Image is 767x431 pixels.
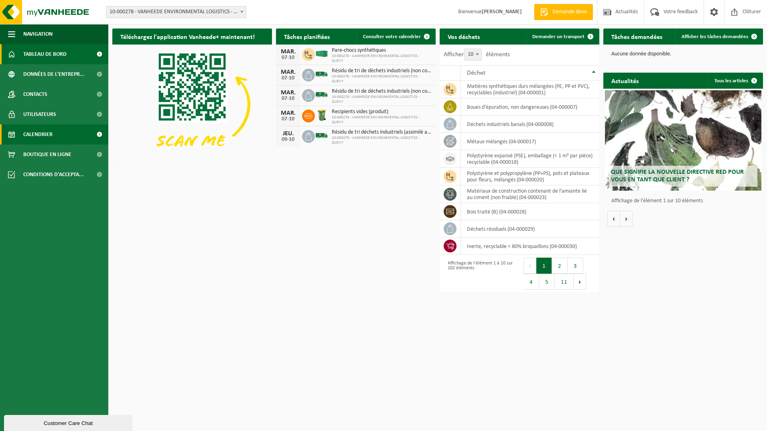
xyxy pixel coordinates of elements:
img: BL-SO-LV [315,67,329,81]
td: bois traité (B) (04-000028) [461,203,599,220]
span: Contacts [23,84,47,104]
span: Boutique en ligne [23,144,71,165]
button: Volgende [620,211,633,227]
span: Recipients vides (produit) [332,109,432,115]
span: Afficher les tâches demandées [682,34,748,39]
td: matériaux de construction contenant de l'amiante lié au ciment (non friable) (04-000023) [461,185,599,203]
p: Aucune donnée disponible. [611,51,755,57]
div: 07-10 [280,96,296,102]
div: JEU. [280,130,296,137]
div: Affichage de l'élément 1 à 10 sur 102 éléments [444,257,515,291]
label: Afficher éléments [444,51,510,58]
td: polystyrène et polypropylène (PP+PS), pots et plateaux pour fleurs, mélangés (04-000020) [461,168,599,185]
span: 10-000278 - VANHEEDE ENVIRONMENTAL LOGISTICS - QUEVY [332,115,432,125]
a: Consulter votre calendrier [357,28,435,45]
span: 10-000278 - VANHEEDE ENVIRONMENTAL LOGISTICS - QUEVY [332,136,432,145]
p: Affichage de l'élément 1 sur 10 éléments [611,198,759,204]
span: 10-000278 - VANHEEDE ENVIRONMENTAL LOGISTICS - QUEVY [332,74,432,84]
span: Données de l'entrepr... [23,64,85,84]
td: métaux mélangés (04-000017) [461,133,599,150]
h2: Vos déchets [440,28,488,44]
div: MAR. [280,49,296,55]
span: Résidu de tri déchets industriels (assimilé avec déchets ménager) [332,129,432,136]
span: Résidu de tri de déchets industriels (non comparable au déchets ménagers) [332,68,432,74]
td: déchets industriels banals (04-000008) [461,116,599,133]
span: Tableau de bord [23,44,67,64]
button: 5 [539,274,555,290]
span: 10-000278 - VANHEEDE ENVIRONMENTAL LOGISTICS - QUEVY [332,95,432,104]
div: 09-10 [280,137,296,142]
span: 10 [464,49,482,61]
button: Previous [524,258,536,274]
span: 10-000278 - VANHEEDE ENVIRONMENTAL LOGISTICS - QUEVY [332,54,432,63]
a: Demande devis [534,4,593,20]
h2: Tâches demandées [603,28,670,44]
a: Tous les articles [708,73,762,89]
span: Déchet [467,70,485,76]
td: inerte, recyclable < 80% briquaillons (04-000030) [461,238,599,255]
td: matières synthétiques durs mélangées (PE, PP et PVC), recyclables (industriel) (04-000001) [461,81,599,98]
iframe: chat widget [4,413,134,431]
h2: Tâches planifiées [276,28,338,44]
h2: Actualités [603,73,647,88]
span: Demande devis [550,8,589,16]
div: 07-10 [280,75,296,81]
strong: [PERSON_NAME] [482,9,522,15]
div: MAR. [280,110,296,116]
div: MAR. [280,89,296,96]
button: 4 [524,274,539,290]
td: boues d'épuration, non dangereuses (04-000007) [461,98,599,116]
button: 3 [568,258,583,274]
span: Résidu de tri de déchets industriels (non comparable au déchets ménagers) [332,88,432,95]
span: Navigation [23,24,53,44]
img: BL-SO-LV [315,88,329,102]
button: 11 [555,274,574,290]
span: Calendrier [23,124,53,144]
button: 2 [552,258,568,274]
button: Next [574,274,586,290]
img: Download de VHEPlus App [112,45,272,165]
a: Que signifie la nouvelle directive RED pour vous en tant que client ? [605,90,761,191]
span: 10 [465,49,481,60]
div: 07-10 [280,116,296,122]
td: polystyrène expansé (PSE), emballage (< 1 m² par pièce) recyclable (04-000018) [461,150,599,168]
h2: Téléchargez l'application Vanheede+ maintenant! [112,28,263,44]
div: 07-10 [280,55,296,61]
span: Que signifie la nouvelle directive RED pour vous en tant que client ? [611,169,744,183]
span: Demander un transport [532,34,584,39]
img: WB-0240-HPE-GN-50 [315,108,329,122]
a: Afficher les tâches demandées [675,28,762,45]
td: déchets résiduels (04-000029) [461,220,599,238]
div: MAR. [280,69,296,75]
img: HK-XC-40-GN-00 [315,50,329,57]
button: Vorige [607,211,620,227]
a: Demander un transport [526,28,599,45]
span: Utilisateurs [23,104,56,124]
span: 10-000278 - VANHEEDE ENVIRONMENTAL LOGISTICS - QUEVY - QUÉVY-LE-GRAND [106,6,246,18]
img: BL-SO-LV [315,129,329,142]
span: Conditions d'accepta... [23,165,84,185]
span: Pare-chocs synthétiques [332,47,432,54]
button: 1 [536,258,552,274]
span: Consulter votre calendrier [363,34,421,39]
